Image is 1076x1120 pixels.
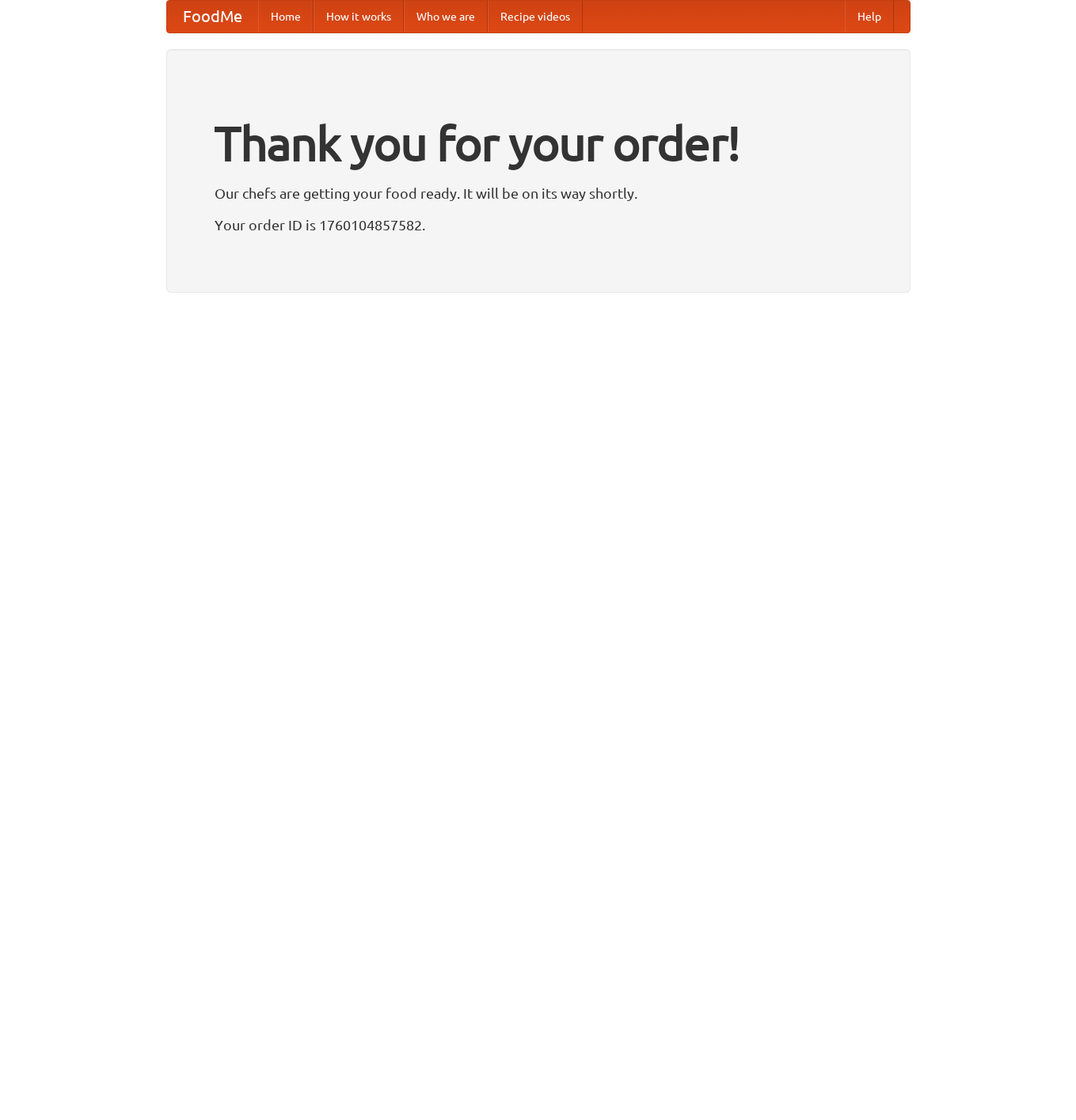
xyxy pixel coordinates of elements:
h1: Thank you for your order! [215,105,862,181]
p: Your order ID is 1760104857582. [215,213,862,237]
a: Home [258,1,314,32]
a: How it works [314,1,404,32]
a: FoodMe [167,1,258,32]
a: Who we are [404,1,488,32]
p: Our chefs are getting your food ready. It will be on its way shortly. [215,181,862,205]
a: Recipe videos [488,1,583,32]
a: Help [845,1,894,32]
